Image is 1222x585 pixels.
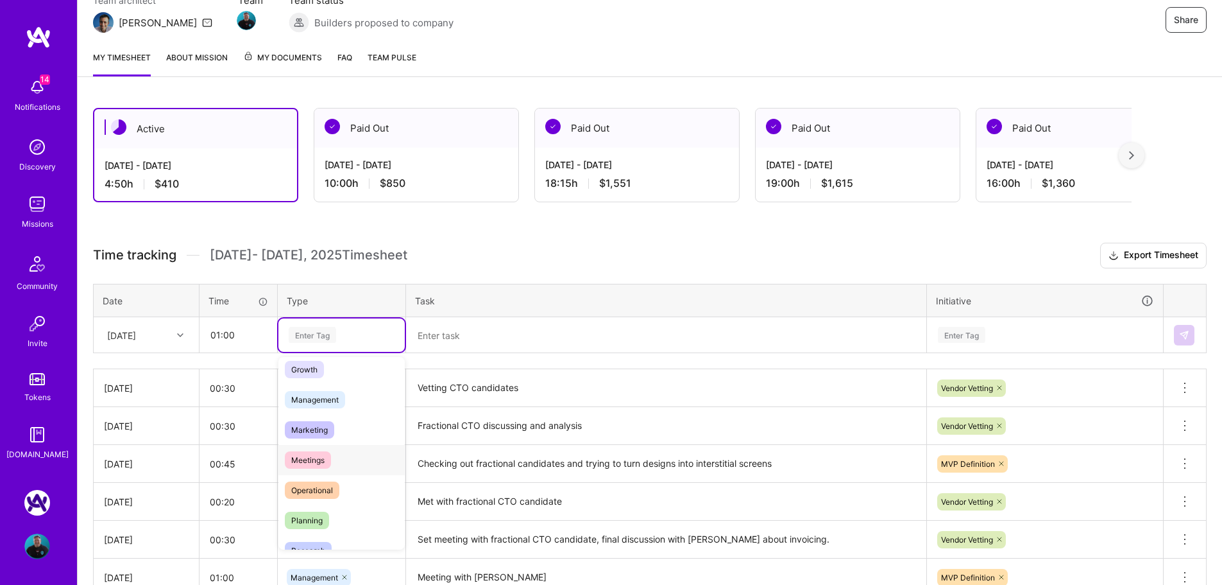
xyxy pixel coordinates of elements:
span: $1,551 [599,177,631,190]
input: HH:MM [199,447,277,481]
div: Paid Out [756,109,960,148]
div: [DATE] - [DATE] [105,159,287,172]
span: Vendor Vetting [941,383,993,393]
div: 19:00 h [766,177,949,190]
img: tokens [30,373,45,385]
a: FAQ [337,51,352,76]
div: [DATE] - [DATE] [987,158,1170,171]
img: Team Architect [93,12,114,33]
th: Date [94,284,199,317]
span: Vendor Vetting [941,535,993,545]
textarea: Fractional CTO discussing and analysis [407,408,925,444]
span: Time tracking [93,247,176,263]
i: icon Chevron [177,332,183,338]
span: $1,615 [821,177,853,190]
div: Active [94,109,297,148]
div: Invite [28,336,47,350]
span: [DATE] - [DATE] , 2025 Timesheet [210,247,407,263]
a: Rent Parity: Team for leveling the playing field in the property management space [21,490,53,516]
span: Marketing [285,421,334,439]
img: Team Member Avatar [237,11,256,30]
div: Paid Out [314,109,518,148]
div: Community [17,279,58,293]
input: HH:MM [199,485,277,519]
span: Operational [285,482,339,499]
span: $1,360 [1042,177,1075,190]
span: Growth [285,361,324,378]
img: Builders proposed to company [289,12,309,33]
a: User Avatar [21,534,53,559]
img: bell [24,74,50,100]
textarea: Met with fractional CTO candidate [407,484,925,520]
div: 10:00 h [325,177,508,190]
span: MVP Definition [941,573,995,582]
div: [DATE] [104,419,189,433]
img: Invite [24,311,50,336]
img: guide book [24,422,50,448]
img: Paid Out [325,119,340,134]
div: Enter Tag [289,325,336,345]
span: MVP Definition [941,459,995,469]
img: right [1129,151,1134,160]
div: 18:15 h [545,177,729,190]
a: My Documents [243,51,322,76]
span: 14 [40,74,50,85]
div: [DATE] [107,328,136,342]
span: Meetings [285,451,331,469]
div: Initiative [936,293,1154,308]
div: [DATE] - [DATE] [325,158,508,171]
span: $410 [155,177,179,191]
th: Type [278,284,406,317]
div: [DATE] [104,571,189,584]
th: Task [406,284,927,317]
a: About Mission [166,51,228,76]
span: Research [285,542,332,559]
span: Share [1174,13,1198,26]
a: My timesheet [93,51,151,76]
img: Active [111,119,126,135]
img: Paid Out [766,119,781,134]
div: Missions [22,217,53,231]
input: HH:MM [199,409,277,443]
div: [DATE] [104,381,189,395]
span: Planning [285,512,329,529]
img: discovery [24,134,50,160]
span: Management [285,391,345,408]
input: HH:MM [200,318,276,352]
input: HH:MM [199,523,277,557]
span: Vendor Vetting [941,497,993,507]
img: Community [22,249,53,279]
button: Export Timesheet [1100,243,1207,268]
a: Team Pulse [368,51,416,76]
button: Share [1166,7,1207,33]
textarea: Vetting CTO candidates [407,371,925,406]
div: Tokens [24,390,51,404]
textarea: Checking out fractional candidates and trying to turn designs into interstitial screens [407,446,925,482]
img: Rent Parity: Team for leveling the playing field in the property management space [24,490,50,516]
a: Team Member Avatar [238,10,255,31]
img: Paid Out [987,119,1002,134]
input: HH:MM [199,371,277,405]
textarea: Set meeting with fractional CTO candidate, final discussion with [PERSON_NAME] about invoicing. [407,522,925,557]
span: Vendor Vetting [941,421,993,431]
span: Builders proposed to company [314,16,454,30]
div: [DATE] [104,495,189,509]
span: Management [291,573,338,582]
img: User Avatar [24,534,50,559]
img: Submit [1179,330,1189,340]
div: 4:50 h [105,177,287,191]
i: icon Mail [202,17,212,28]
div: Notifications [15,100,60,114]
div: Paid Out [535,109,739,148]
img: Paid Out [545,119,561,134]
div: Enter Tag [938,325,985,345]
div: [DATE] - [DATE] [545,158,729,171]
div: Time [208,294,268,308]
div: [DATE] [104,533,189,546]
div: [DATE] [104,457,189,471]
div: [DOMAIN_NAME] [6,448,69,461]
span: $850 [380,177,405,190]
img: logo [26,26,51,49]
span: Team Pulse [368,53,416,62]
i: icon Download [1108,249,1119,263]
